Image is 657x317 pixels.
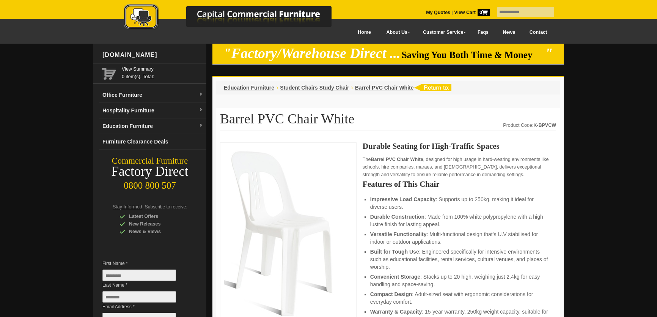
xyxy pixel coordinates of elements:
[119,228,192,235] div: News & Views
[371,157,423,162] strong: Barrel PVC Chair White
[370,248,549,271] li: : Engineered specifically for intensive environments such as educational facilities, rental servi...
[533,123,556,128] strong: K-BPVCW
[496,24,522,41] a: News
[522,24,554,41] a: Contact
[414,84,451,91] img: return to
[99,44,206,66] div: [DOMAIN_NAME]
[370,214,424,220] strong: Durable Construction
[145,204,187,210] span: Subscribe to receive:
[122,65,203,73] a: View Summary
[220,112,556,131] h1: Barrel PVC Chair White
[370,231,427,237] strong: Versatile Functionality
[370,273,549,288] li: : Stacks up to 20 high, weighing just 2.4kg for easy handling and space-saving.
[370,309,422,315] strong: Warranty & Capacity
[545,46,553,61] em: "
[93,156,206,166] div: Commercial Furniture
[370,196,436,202] strong: Impressive Load Capacity
[370,230,549,246] li: : Multi-functional design that's U.V stabilised for indoor or outdoor applications.
[99,134,206,150] a: Furniture Clearance Deals
[103,4,368,34] a: Capital Commercial Furniture Logo
[199,123,203,128] img: dropdown
[503,121,556,129] div: Product Code:
[351,84,353,91] li: ›
[276,84,278,91] li: ›
[102,270,176,281] input: First Name *
[99,103,206,118] a: Hospitality Furnituredropdown
[370,213,549,228] li: : Made from 100% white polypropylene with a high lustre finish for lasting appeal.
[402,50,544,60] span: Saving You Both Time & Money
[454,10,490,15] strong: View Cart
[363,142,556,150] h2: Durable Seating for High-Traffic Spaces
[122,65,203,79] span: 0 item(s), Total:
[415,24,470,41] a: Customer Service
[370,274,420,280] strong: Convenient Storage
[102,281,187,289] span: Last Name *
[453,10,490,15] a: View Cart0
[119,220,192,228] div: New Releases
[199,92,203,97] img: dropdown
[99,118,206,134] a: Education Furnituredropdown
[470,24,496,41] a: Faqs
[224,85,274,91] a: Education Furniture
[370,291,412,297] strong: Compact Design
[102,260,187,267] span: First Name *
[280,85,349,91] a: Student Chairs Study Chair
[119,213,192,220] div: Latest Offers
[370,196,549,211] li: : Supports up to 250kg, making it ideal for diverse users.
[199,108,203,112] img: dropdown
[363,156,556,178] p: The , designed for high usage in hard-wearing environments like schools, hire companies, maraes, ...
[93,166,206,177] div: Factory Direct
[478,9,490,16] span: 0
[103,4,368,32] img: Capital Commercial Furniture Logo
[378,24,415,41] a: About Us
[113,204,142,210] span: Stay Informed
[102,303,187,311] span: Email Address *
[99,87,206,103] a: Office Furnituredropdown
[426,10,450,15] a: My Quotes
[363,180,556,188] h2: Features of This Chair
[223,46,401,61] em: "Factory/Warehouse Direct ...
[93,177,206,191] div: 0800 800 507
[370,249,419,255] strong: Built for Tough Use
[370,290,549,306] li: : Adult-sized seat with ergonomic considerations for everyday comfort.
[355,85,414,91] a: Barrel PVC Chair White
[102,291,176,303] input: Last Name *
